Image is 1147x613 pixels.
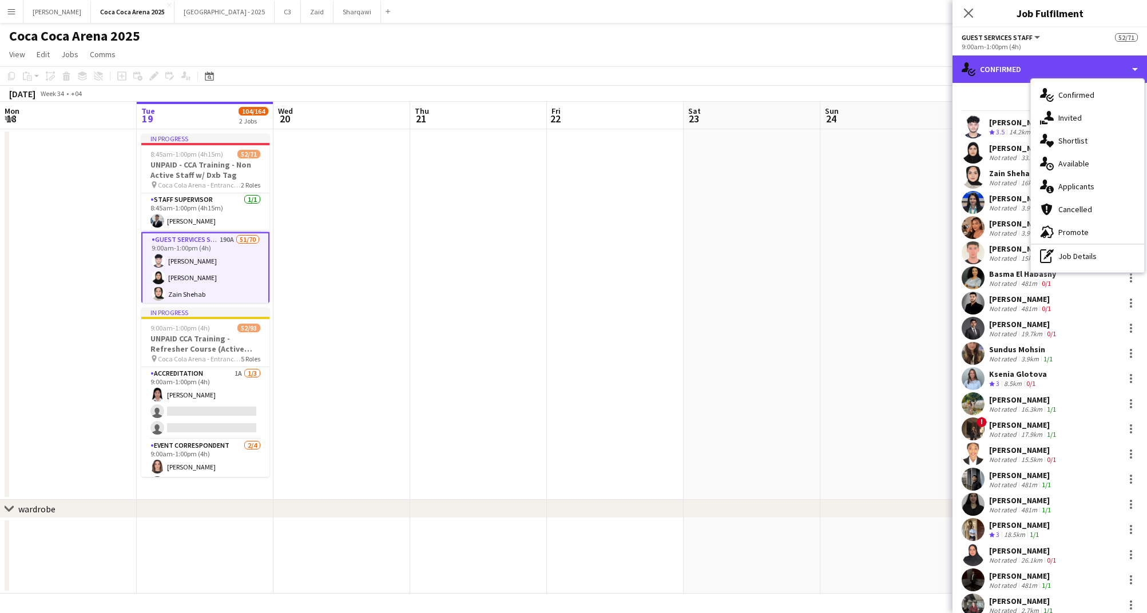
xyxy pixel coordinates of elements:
span: 20 [276,112,293,125]
div: 18.5km [1002,530,1027,540]
app-card-role: Accreditation1A1/39:00am-1:00pm (4h)[PERSON_NAME] [141,367,269,439]
div: Not rated [989,405,1019,413]
div: Not rated [989,430,1019,439]
div: 3.9km [1019,229,1041,237]
app-skills-label: 0/1 [1026,379,1035,388]
span: Edit [37,49,50,59]
span: 9:00am-1:00pm (4h) [150,324,210,332]
div: 481m [1019,505,1039,514]
app-skills-label: 1/1 [1043,355,1053,363]
app-skills-label: 1/1 [1047,430,1056,439]
span: Mon [5,106,19,116]
app-job-card: In progress9:00am-1:00pm (4h)52/93UNPAID CCA Training - Refresher Course (Active Staff) Coca Cola... [141,308,269,477]
span: 5 Roles [241,355,260,363]
app-skills-label: 1/1 [1047,405,1056,413]
span: Week 34 [38,89,66,98]
div: Zain Shehab [989,168,1053,178]
app-card-role: Event Correspondent2/49:00am-1:00pm (4h)[PERSON_NAME] [141,439,269,528]
div: In progress [141,134,269,143]
app-job-card: In progress8:45am-1:00pm (4h15m)52/71UNPAID - CCA Training - Non Active Staff w/ Dxb Tag Coca Col... [141,134,269,303]
div: Ksenia Glotova [989,369,1047,379]
div: Not rated [989,581,1019,590]
span: 52/71 [237,150,260,158]
app-skills-label: 0/1 [1047,556,1056,564]
div: 16km [1019,178,1039,187]
span: Guest Services Staff [962,33,1033,42]
div: Not rated [989,556,1019,564]
div: Not rated [989,480,1019,489]
a: Comms [85,47,120,62]
div: Confirmed [952,55,1147,83]
button: Coca Coca Arena 2025 [91,1,174,23]
div: [DATE] [9,88,35,99]
div: Not rated [989,279,1019,288]
a: View [5,47,30,62]
div: 3.9km [1019,355,1041,363]
div: 14.2km [1007,128,1033,137]
div: Not rated [989,304,1019,313]
button: C3 [275,1,301,23]
span: Tue [141,106,155,116]
div: [PERSON_NAME] [989,445,1058,455]
span: 24 [823,112,839,125]
div: Not rated [989,254,1019,262]
div: 8.5km [1002,379,1024,389]
app-skills-label: 1/1 [1042,505,1051,514]
div: Not rated [989,204,1019,212]
div: 26.1km [1019,556,1045,564]
button: [GEOGRAPHIC_DATA] - 2025 [174,1,275,23]
div: [PERSON_NAME] [989,395,1058,405]
div: 9:00am-1:00pm (4h) [962,42,1138,51]
app-skills-label: 0/1 [1047,455,1056,464]
div: 33.5km [1019,153,1045,162]
div: [PERSON_NAME] [989,218,1055,229]
span: 2 Roles [241,181,260,189]
div: [PERSON_NAME] [989,495,1053,505]
span: Wed [278,106,293,116]
div: [PERSON_NAME] [989,319,1058,329]
span: Comms [90,49,116,59]
div: wardrobe [18,503,55,515]
div: [PERSON_NAME] [989,470,1053,480]
span: 19 [140,112,155,125]
div: Confirmed [1031,83,1144,106]
div: Cancelled [1031,198,1144,221]
div: 17.9km [1019,430,1045,439]
div: Job Details [1031,245,1144,268]
app-skills-label: 1/1 [1042,581,1051,590]
div: Not rated [989,178,1019,187]
app-skills-label: 0/1 [1042,279,1051,288]
span: Coca Cola Arena - Entrance F [158,355,241,363]
span: 3 [996,379,999,388]
div: Basma El Habashy [989,269,1056,279]
button: Sharqawi [334,1,381,23]
div: [PERSON_NAME] [989,571,1053,581]
button: Guest Services Staff [962,33,1042,42]
div: Not rated [989,455,1019,464]
div: 2 Jobs [239,117,268,125]
div: 481m [1019,304,1039,313]
div: 15km [1019,254,1039,262]
span: Sat [688,106,701,116]
span: 18 [3,112,19,125]
div: In progress [141,308,269,317]
div: 3.9km [1019,204,1041,212]
div: [PERSON_NAME] [989,193,1055,204]
div: +04 [71,89,82,98]
span: 21 [413,112,429,125]
div: Not rated [989,229,1019,237]
a: Edit [32,47,54,62]
div: [PERSON_NAME] [989,294,1053,304]
span: 3 [996,530,999,539]
span: 52/93 [237,324,260,332]
div: [PERSON_NAME] [989,520,1050,530]
div: 481m [1019,279,1039,288]
a: Jobs [57,47,83,62]
app-skills-label: 1/1 [1042,480,1051,489]
span: ! [977,417,987,427]
div: [PERSON_NAME] [989,546,1058,556]
div: [PERSON_NAME] [989,420,1058,430]
span: Thu [415,106,429,116]
span: View [9,49,25,59]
